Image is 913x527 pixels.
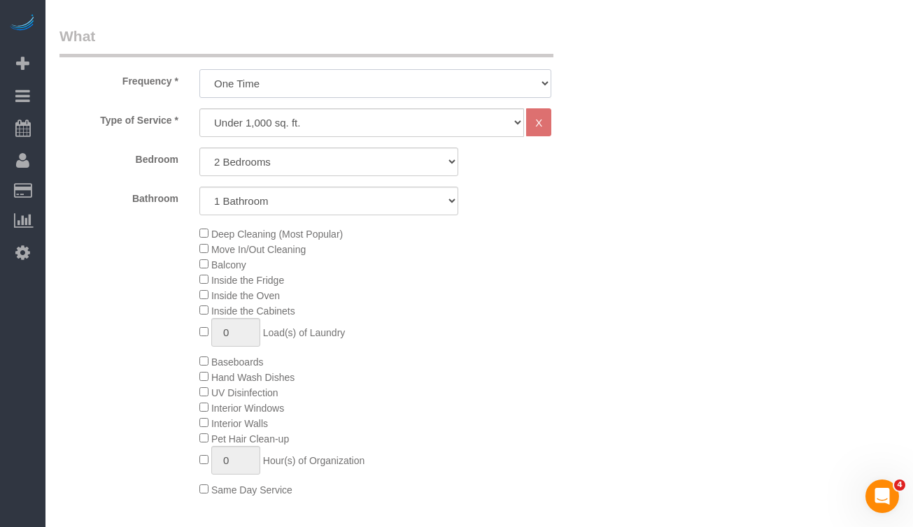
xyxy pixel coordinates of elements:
[211,290,280,301] span: Inside the Oven
[211,356,264,368] span: Baseboards
[211,275,284,286] span: Inside the Fridge
[865,479,899,513] iframe: Intercom live chat
[49,108,189,127] label: Type of Service *
[211,259,246,270] span: Balcony
[211,433,289,445] span: Pet Hair Clean-up
[211,229,343,240] span: Deep Cleaning (Most Popular)
[8,14,36,34] img: Automaid Logo
[49,147,189,166] label: Bedroom
[211,305,295,317] span: Inside the Cabinets
[263,327,346,338] span: Load(s) of Laundry
[59,26,553,57] legend: What
[263,455,365,466] span: Hour(s) of Organization
[211,484,292,496] span: Same Day Service
[211,387,278,398] span: UV Disinfection
[211,372,295,383] span: Hand Wash Dishes
[49,69,189,88] label: Frequency *
[894,479,905,491] span: 4
[211,403,284,414] span: Interior Windows
[211,244,306,255] span: Move In/Out Cleaning
[49,187,189,205] label: Bathroom
[211,418,268,429] span: Interior Walls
